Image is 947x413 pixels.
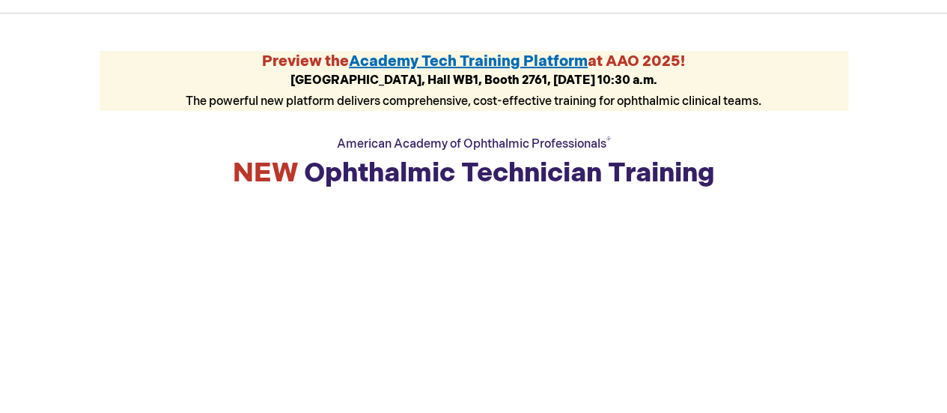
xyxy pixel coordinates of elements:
[233,157,715,190] strong: Ophthalmic Technician Training
[262,52,685,70] strong: Preview the at AAO 2025!
[290,73,657,88] strong: [GEOGRAPHIC_DATA], Hall WB1, Booth 2761, [DATE] 10:30 a.m.
[233,157,298,190] span: NEW
[349,52,588,70] a: Academy Tech Training Platform
[606,136,611,145] sup: ®
[186,73,761,109] span: The powerful new platform delivers comprehensive, cost-effective training for ophthalmic clinical...
[337,137,611,151] span: American Academy of Ophthalmic Professionals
